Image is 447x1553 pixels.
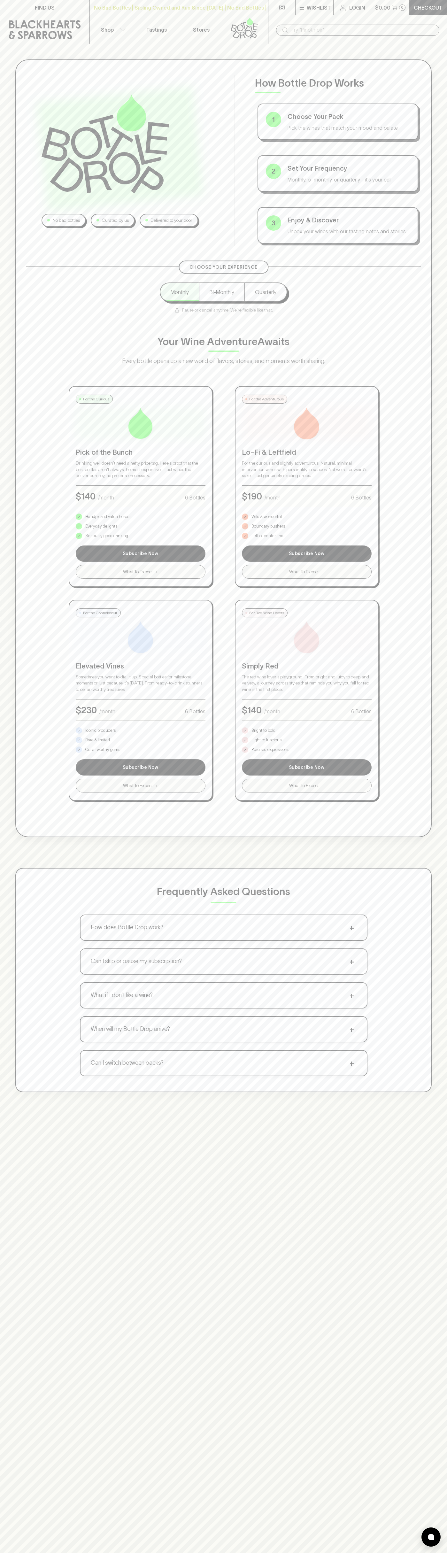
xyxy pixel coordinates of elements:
button: What To Expect+ [242,779,372,792]
p: /month [98,494,114,501]
div: 3 [266,215,281,231]
p: No bad bottles [52,217,80,224]
button: Subscribe Now [242,759,372,776]
button: Shop [90,15,135,44]
div: 2 [266,164,281,179]
p: Rare & limited [85,737,110,743]
img: Bottle Drop [42,95,169,193]
p: Frequently Asked Questions [157,884,290,899]
button: What To Expect+ [76,779,205,792]
p: Your Wine Adventure [158,334,289,349]
button: What To Expect+ [76,565,205,579]
span: What To Expect [123,568,153,575]
p: /month [264,707,280,715]
p: Pick of the Bunch [76,447,205,458]
p: For the Connoisseur [83,610,117,616]
p: Can I switch between packs? [91,1059,164,1067]
button: Subscribe Now [242,545,372,562]
p: Everyday delights [85,523,117,529]
p: Elevated Vines [76,661,205,671]
p: Handpicked value heroes [85,514,131,520]
button: What To Expect+ [242,565,372,579]
p: Simply Red [242,661,372,671]
span: + [321,782,324,789]
p: Iconic producers [85,727,116,734]
span: Awaits [258,336,289,347]
p: Set Your Frequency [288,164,410,173]
span: + [155,782,158,789]
a: Tastings [134,15,179,44]
p: For the Curious [83,396,109,402]
p: Wild & wonderful [251,514,282,520]
img: Lo-Fi & Leftfield [291,407,323,439]
img: Simply Red [291,621,323,653]
p: 6 Bottles [185,494,205,501]
p: Unbox your wines with our tasting notes and stories [288,228,410,235]
p: /month [265,494,281,501]
button: Subscribe Now [76,545,205,562]
button: Monthly [160,283,199,301]
span: + [321,568,324,575]
p: Stores [193,26,210,34]
button: Can I skip or pause my subscription?+ [81,949,367,974]
span: + [347,1024,357,1034]
button: Bi-Monthly [199,283,244,301]
div: 1 [266,112,281,127]
a: Stores [179,15,224,44]
p: For the curious and slightly adventurous. Natural, minimal intervention wines with personality in... [242,460,372,479]
span: What To Expect [289,568,319,575]
p: Choose Your Pack [288,112,410,121]
input: Try "Pinot noir" [291,25,434,35]
p: Checkout [414,4,443,12]
span: + [155,568,158,575]
p: Login [349,4,365,12]
span: + [347,991,357,1000]
p: $ 230 [76,703,97,717]
p: 6 Bottles [351,494,372,501]
p: Tastings [146,26,167,34]
p: Cellar worthy gems [85,746,120,753]
p: Every bottle opens up a new world of flavors, stories, and moments worth sharing. [96,357,351,366]
p: Enjoy & Discover [288,215,410,225]
p: /month [99,707,115,715]
p: Drinking well doesn't need a hefty price tag. Here's proof that the best bottles aren't always th... [76,460,205,479]
p: Monthly, bi-monthly, or quarterly - it's your call [288,176,410,183]
p: Delivered to your door [150,217,192,224]
p: Wishlist [307,4,331,12]
p: Boundary pushers [251,523,285,529]
img: Elevated Vines [125,621,157,653]
p: Lo-Fi & Leftfield [242,447,372,458]
p: The red wine lover's playground. From bright and juicy to deep and velvety, a journey across styl... [242,674,372,693]
p: $ 190 [242,490,262,503]
p: FIND US [35,4,55,12]
p: Shop [101,26,114,34]
p: $ 140 [76,490,96,503]
span: + [347,1058,357,1068]
p: 6 Bottles [351,707,372,715]
p: What if I don't like a wine? [91,991,153,1000]
p: For Red Wine Lovers [249,610,284,616]
p: 0 [401,6,404,9]
span: What To Expect [289,782,319,789]
img: bubble-icon [428,1534,434,1540]
p: Pure red expressions [251,746,289,753]
p: Left of center finds [251,533,285,539]
p: Light to luscious [251,737,281,743]
p: For the Adventurous [249,396,284,402]
p: How Bottle Drop Works [255,75,421,91]
span: + [347,957,357,966]
p: When will my Bottle Drop arrive? [91,1025,170,1033]
p: Bright to bold [251,727,275,734]
p: $ 140 [242,703,262,717]
p: Choose Your Experience [189,264,258,271]
p: Sometimes you want to dial it up. Special bottles for milestone moments or just because it's [DAT... [76,674,205,693]
p: $0.00 [375,4,390,12]
button: Quarterly [244,283,287,301]
button: Can I switch between packs?+ [81,1051,367,1076]
p: Pause or cancel anytime. We're flexible like that. [174,307,273,313]
span: + [347,923,357,932]
button: Subscribe Now [76,759,205,776]
span: What To Expect [123,782,153,789]
button: When will my Bottle Drop arrive?+ [81,1017,367,1042]
button: How does Bottle Drop work?+ [81,915,367,940]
